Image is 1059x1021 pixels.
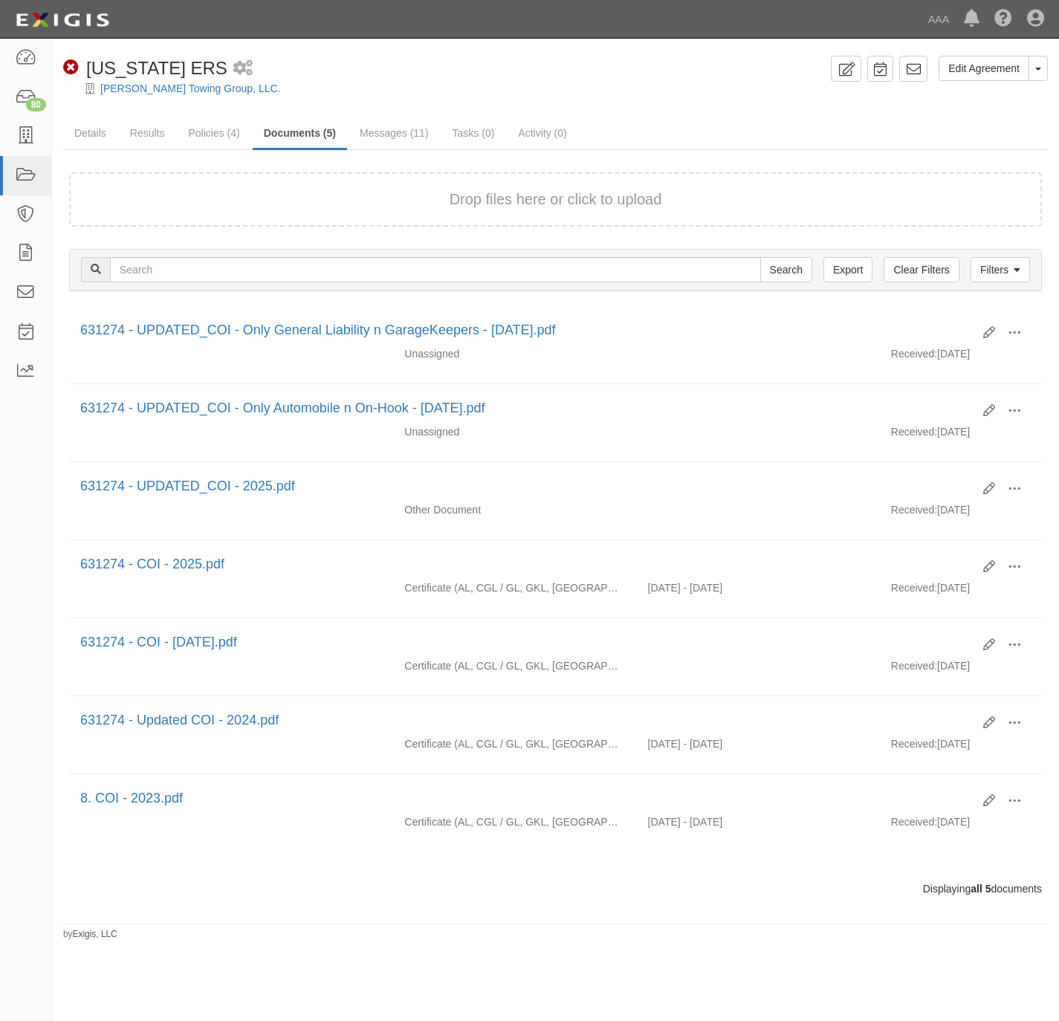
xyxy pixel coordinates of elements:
small: by [63,928,117,941]
div: Texas ERS [63,56,227,81]
p: Received: [891,736,937,751]
a: Tasks (0) [441,118,506,148]
div: Effective 10/13/2024 - Expiration 10/13/2025 [637,580,880,595]
div: Effective 10/13/2023 - Expiration 10/13/2024 [637,736,880,751]
a: 631274 - UPDATED_COI - Only General Liability n GarageKeepers - [DATE].pdf [80,322,556,337]
div: Effective - Expiration [637,424,880,425]
div: 631274 - COI - 2025.pdf [80,555,972,574]
i: Help Center - Complianz [994,10,1012,28]
div: 631274 - Updated COI - 2024.pdf [80,711,972,730]
a: Export [823,257,872,282]
a: Documents (5) [253,118,347,150]
div: Displaying documents [58,881,1053,896]
img: logo-5460c22ac91f19d4615b14bd174203de0afe785f0fc80cf4dbbc73dc1793850b.png [11,7,114,33]
input: Search [760,257,812,282]
a: Activity (0) [507,118,577,148]
input: Search [110,257,761,282]
a: 631274 - COI - 2025.pdf [80,557,224,571]
p: Received: [891,580,937,595]
div: [DATE] [880,502,1042,525]
a: [PERSON_NAME] Towing Group, LLC. [100,82,281,94]
div: [DATE] [880,346,1042,369]
div: Auto Liability Commercial General Liability / Garage Liability Garage Keepers Liability On-Hook [393,814,636,829]
div: Effective - Expiration [637,346,880,347]
i: 1 scheduled workflow [233,61,253,77]
button: Drop files here or click to upload [450,189,662,210]
a: Exigis, LLC [73,929,117,939]
a: 8. COI - 2023.pdf [80,791,183,806]
div: 631274 - UPDATED_COI - Only Automobile n On-Hook - 10.8.26.pdf [80,399,972,418]
div: Other Document [393,502,636,517]
div: [DATE] [880,580,1042,603]
div: 631274 - UPDATED_COI - Only General Liability n GarageKeepers - 10.10.26.pdf [80,321,972,340]
p: Received: [891,658,937,673]
div: [DATE] [880,658,1042,681]
div: Auto Liability Commercial General Liability / Garage Liability Garage Keepers Liability On-Hook [393,580,636,595]
a: Policies (4) [177,118,250,148]
div: 80 [26,98,46,111]
b: all 5 [971,883,991,895]
a: Results [119,118,176,148]
a: 631274 - COI - [DATE].pdf [80,635,237,649]
div: Effective 10/13/2022 - Expiration 10/13/2023 [637,814,880,829]
div: Auto Liability Commercial General Liability / Garage Liability Garage Keepers Liability On-Hook [393,658,636,673]
div: 8. COI - 2023.pdf [80,789,972,808]
a: Clear Filters [884,257,959,282]
div: Unassigned [393,346,636,361]
p: Received: [891,424,937,439]
div: [DATE] [880,736,1042,759]
div: Effective - Expiration [637,658,880,659]
span: [US_STATE] ERS [86,58,227,78]
a: Details [63,118,117,148]
a: Messages (11) [349,118,440,148]
a: 631274 - UPDATED_COI - Only Automobile n On-Hook - [DATE].pdf [80,401,485,415]
div: [DATE] [880,814,1042,837]
a: AAA [921,4,956,34]
a: 631274 - UPDATED_COI - 2025.pdf [80,479,295,493]
div: Unassigned [393,424,636,439]
div: Auto Liability Commercial General Liability / Garage Liability Garage Keepers Liability On-Hook [393,736,636,751]
div: 631274 - UPDATED_COI - 2025.pdf [80,477,972,496]
div: 631274 - COI - 11.17.2024.pdf [80,633,972,652]
div: Effective - Expiration [637,502,880,503]
a: Filters [971,257,1030,282]
p: Received: [891,814,937,829]
a: Edit Agreement [939,56,1029,81]
i: Non-Compliant [63,60,79,76]
div: [DATE] [880,424,1042,447]
a: 631274 - Updated COI - 2024.pdf [80,713,279,727]
p: Received: [891,502,937,517]
p: Received: [891,346,937,361]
